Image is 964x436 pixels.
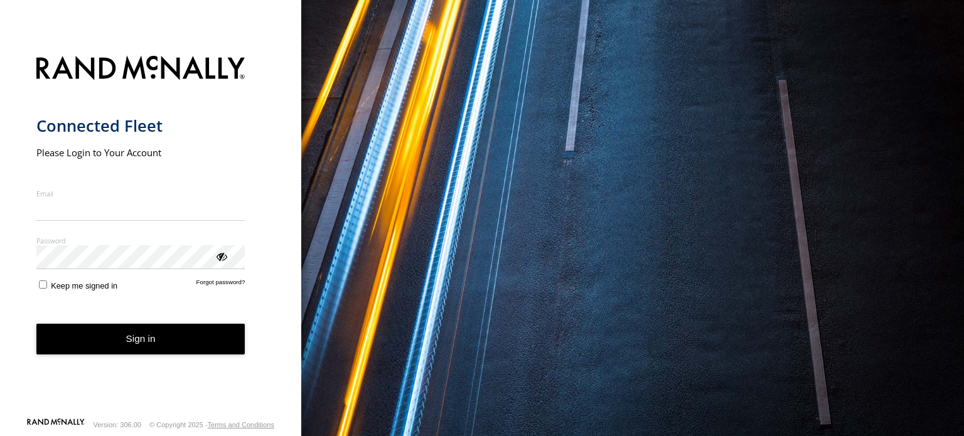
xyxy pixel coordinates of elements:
h2: Please Login to Your Account [36,146,245,159]
h1: Connected Fleet [36,115,245,136]
div: © Copyright 2025 - [149,421,274,428]
form: main [36,48,265,417]
div: Version: 306.00 [94,421,141,428]
img: Rand McNally [36,53,245,85]
label: Email [36,189,245,198]
input: Keep me signed in [39,280,47,289]
span: Keep me signed in [51,281,117,290]
a: Terms and Conditions [208,421,274,428]
a: Forgot password? [196,279,245,290]
label: Password [36,236,245,245]
button: Sign in [36,324,245,354]
div: ViewPassword [215,250,227,262]
a: Visit our Website [27,418,85,431]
